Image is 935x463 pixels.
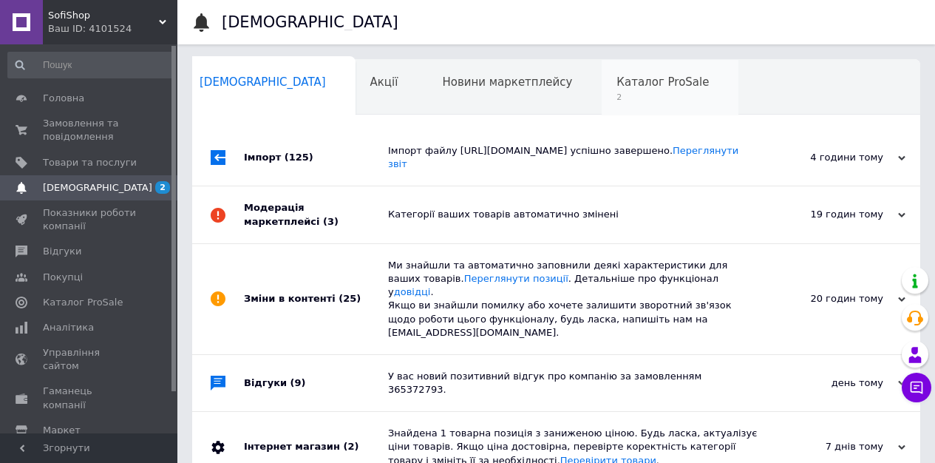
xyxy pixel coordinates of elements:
div: 19 годин тому [758,208,905,221]
span: Управління сайтом [43,346,137,373]
span: (2) [343,441,358,452]
div: 7 днів тому [758,440,905,453]
button: Чат з покупцем [902,373,931,402]
span: Новини маркетплейсу [442,75,572,89]
span: Товари та послуги [43,156,137,169]
span: Покупці [43,271,83,284]
span: SofiShop [48,9,159,22]
div: Імпорт [244,129,388,186]
div: Зміни в контенті [244,244,388,354]
div: день тому [758,376,905,390]
a: довідці [394,286,431,297]
div: Імпорт файлу [URL][DOMAIN_NAME] успішно завершено. [388,144,758,171]
span: Каталог ProSale [616,75,709,89]
span: Відгуки [43,245,81,258]
span: Гаманець компанії [43,385,137,411]
div: Ми знайшли та автоматично заповнили деякі характеристики для ваших товарів. . Детальніше про функ... [388,259,758,339]
span: Каталог ProSale [43,296,123,309]
span: [DEMOGRAPHIC_DATA] [43,181,152,195]
div: Ваш ID: 4101524 [48,22,177,36]
span: [DEMOGRAPHIC_DATA] [200,75,326,89]
span: Маркет [43,424,81,437]
div: Відгуки [244,355,388,411]
div: У вас новий позитивний відгук про компанію за замовленням 365372793. [388,370,758,396]
span: (125) [285,152,313,163]
span: (25) [339,293,361,304]
div: 20 годин тому [758,292,905,305]
span: Аналітика [43,321,94,334]
span: (9) [290,377,306,388]
input: Пошук [7,52,174,78]
div: Модерація маркетплейсі [244,186,388,243]
span: 2 [155,181,170,194]
h1: [DEMOGRAPHIC_DATA] [222,13,398,31]
div: Категорії ваших товарів автоматично змінені [388,208,758,221]
span: Показники роботи компанії [43,206,137,233]
div: 4 години тому [758,151,905,164]
span: Замовлення та повідомлення [43,117,137,143]
span: Головна [43,92,84,105]
a: Переглянути позиції [464,273,568,284]
span: Акції [370,75,398,89]
span: (3) [323,216,339,227]
span: 2 [616,92,709,103]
